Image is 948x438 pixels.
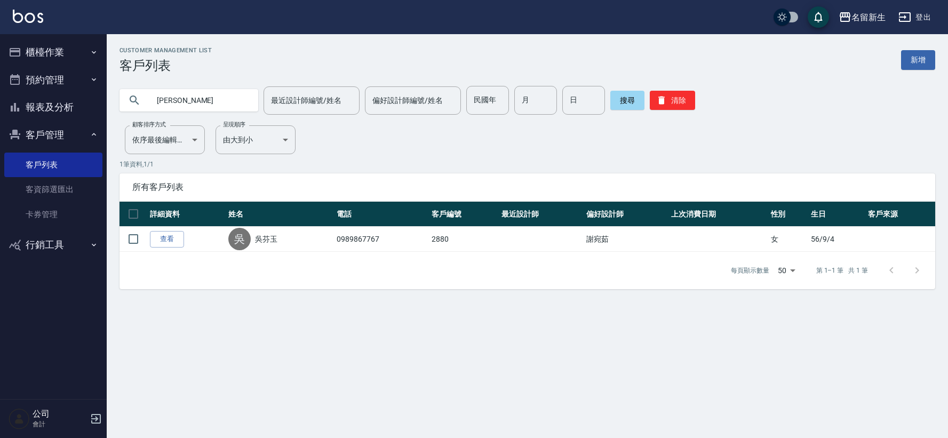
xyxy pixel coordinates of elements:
[334,227,429,252] td: 0989867767
[808,202,865,227] th: 生日
[4,66,102,94] button: 預約管理
[834,6,890,28] button: 名留新生
[120,160,935,169] p: 1 筆資料, 1 / 1
[125,125,205,154] div: 依序最後編輯時間
[4,93,102,121] button: 報表及分析
[499,202,584,227] th: 最近設計師
[228,228,251,250] div: 吳
[132,121,166,129] label: 顧客排序方式
[4,38,102,66] button: 櫃檯作業
[223,121,245,129] label: 呈現順序
[13,10,43,23] img: Logo
[33,409,87,419] h5: 公司
[33,419,87,429] p: 會計
[150,231,184,248] a: 查看
[226,202,334,227] th: 姓名
[9,408,30,429] img: Person
[768,227,808,252] td: 女
[120,47,212,54] h2: Customer Management List
[147,202,226,227] th: 詳細資料
[429,227,499,252] td: 2880
[768,202,808,227] th: 性別
[808,227,865,252] td: 56/9/4
[774,256,799,285] div: 50
[255,234,277,244] a: 吳芬玉
[731,266,769,275] p: 每頁顯示數量
[584,202,668,227] th: 偏好設計師
[4,231,102,259] button: 行銷工具
[650,91,695,110] button: 清除
[901,50,935,70] a: 新增
[120,58,212,73] h3: 客戶列表
[851,11,886,24] div: 名留新生
[4,202,102,227] a: 卡券管理
[865,202,935,227] th: 客戶來源
[808,6,829,28] button: save
[149,86,250,115] input: 搜尋關鍵字
[132,182,922,193] span: 所有客戶列表
[894,7,935,27] button: 登出
[4,121,102,149] button: 客戶管理
[429,202,499,227] th: 客戶編號
[816,266,868,275] p: 第 1–1 筆 共 1 筆
[334,202,429,227] th: 電話
[610,91,644,110] button: 搜尋
[216,125,296,154] div: 由大到小
[668,202,768,227] th: 上次消費日期
[4,177,102,202] a: 客資篩選匯出
[584,227,668,252] td: 謝宛茹
[4,153,102,177] a: 客戶列表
